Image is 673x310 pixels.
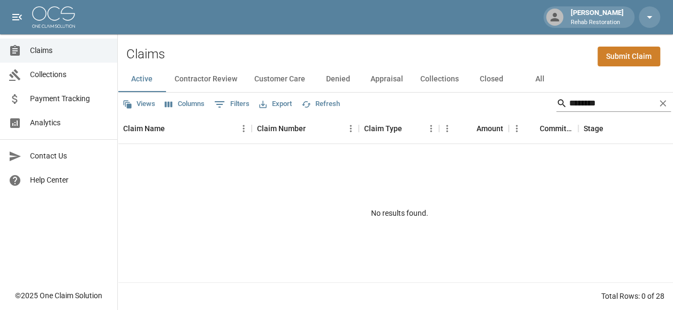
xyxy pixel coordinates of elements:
div: Amount [477,114,503,143]
button: Views [120,96,158,112]
button: Customer Care [246,66,314,92]
button: open drawer [6,6,28,28]
div: Claim Type [359,114,439,143]
button: Refresh [299,96,343,112]
div: Claim Number [257,114,306,143]
div: [PERSON_NAME] [566,7,628,27]
span: Help Center [30,175,109,186]
div: Search [556,95,671,114]
span: Collections [30,69,109,80]
button: Sort [462,121,477,136]
div: Committed Amount [540,114,573,143]
div: Claim Number [252,114,359,143]
a: Submit Claim [598,47,660,66]
div: Claim Name [118,114,252,143]
div: Claim Name [123,114,165,143]
button: Export [256,96,294,112]
div: Total Rows: 0 of 28 [601,291,664,301]
button: Clear [655,95,671,111]
div: © 2025 One Claim Solution [15,290,102,301]
span: Payment Tracking [30,93,109,104]
button: Show filters [211,96,252,113]
button: All [516,66,564,92]
button: Active [118,66,166,92]
h2: Claims [126,47,165,62]
div: Amount [439,114,509,143]
button: Sort [165,121,180,136]
button: Denied [314,66,362,92]
span: Contact Us [30,150,109,162]
button: Sort [306,121,321,136]
button: Sort [525,121,540,136]
button: Select columns [162,96,207,112]
span: Claims [30,45,109,56]
button: Sort [603,121,618,136]
div: Committed Amount [509,114,578,143]
button: Contractor Review [166,66,246,92]
button: Menu [439,120,455,137]
div: Stage [584,114,603,143]
span: Analytics [30,117,109,128]
button: Collections [412,66,467,92]
button: Closed [467,66,516,92]
button: Appraisal [362,66,412,92]
button: Menu [343,120,359,137]
div: dynamic tabs [118,66,673,92]
button: Menu [236,120,252,137]
button: Menu [423,120,439,137]
div: Claim Type [364,114,402,143]
img: ocs-logo-white-transparent.png [32,6,75,28]
button: Menu [509,120,525,137]
button: Sort [402,121,417,136]
p: Rehab Restoration [571,18,624,27]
